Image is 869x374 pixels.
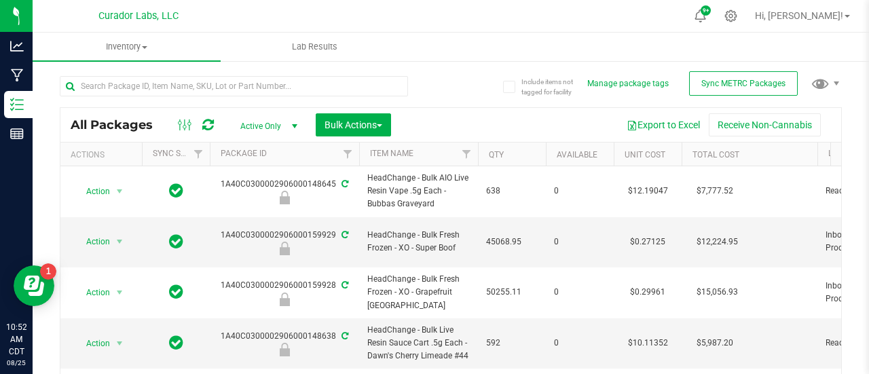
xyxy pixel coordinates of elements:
[208,191,361,204] div: Ready for COA Test
[486,236,538,248] span: 45068.95
[339,331,348,341] span: Sync from Compliance System
[6,321,26,358] p: 10:52 AM CDT
[111,283,128,302] span: select
[703,8,709,14] span: 9+
[690,282,745,302] span: $15,056.93
[111,232,128,251] span: select
[98,10,179,22] span: Curador Labs, LLC
[71,117,166,132] span: All Packages
[14,265,54,306] iframe: Resource center
[74,232,111,251] span: Action
[370,149,413,158] a: Item Name
[153,149,205,158] a: Sync Status
[221,33,409,61] a: Lab Results
[169,333,183,352] span: In Sync
[187,143,210,166] a: Filter
[486,286,538,299] span: 50255.11
[489,150,504,160] a: Qty
[10,127,24,141] inline-svg: Reports
[74,334,111,353] span: Action
[208,229,361,255] div: 1A40C0300002906000159929
[325,119,382,130] span: Bulk Actions
[614,166,682,217] td: $12.19047
[208,242,361,255] div: Inbound - Ready for Production
[521,77,589,97] span: Include items not tagged for facility
[690,181,740,201] span: $7,777.52
[367,229,470,255] span: HeadChange - Bulk Fresh Frozen - XO - Super Boof
[486,337,538,350] span: 592
[618,113,709,136] button: Export to Excel
[701,79,785,88] span: Sync METRC Packages
[111,334,128,353] span: select
[554,236,606,248] span: 0
[722,10,739,22] div: Manage settings
[614,318,682,369] td: $10.11352
[554,337,606,350] span: 0
[614,217,682,268] td: $0.27125
[74,283,111,302] span: Action
[169,181,183,200] span: In Sync
[208,178,361,204] div: 1A40C0300002906000148645
[40,263,56,280] iframe: Resource center unread badge
[587,78,669,90] button: Manage package tags
[74,182,111,201] span: Action
[486,185,538,198] span: 638
[316,113,391,136] button: Bulk Actions
[690,333,740,353] span: $5,987.20
[337,143,359,166] a: Filter
[33,41,221,53] span: Inventory
[208,279,361,305] div: 1A40C0300002906000159928
[208,330,361,356] div: 1A40C0300002906000148638
[554,286,606,299] span: 0
[367,273,470,312] span: HeadChange - Bulk Fresh Frozen - XO - Grapefruit [GEOGRAPHIC_DATA]
[557,150,597,160] a: Available
[339,179,348,189] span: Sync from Compliance System
[690,232,745,252] span: $12,224.95
[208,343,361,356] div: Ready for COA Test
[10,69,24,82] inline-svg: Manufacturing
[554,185,606,198] span: 0
[208,293,361,306] div: Inbound - Ready for Production
[709,113,821,136] button: Receive Non-Cannabis
[274,41,356,53] span: Lab Results
[111,182,128,201] span: select
[33,33,221,61] a: Inventory
[71,150,136,160] div: Actions
[456,143,478,166] a: Filter
[169,232,183,251] span: In Sync
[755,10,843,21] span: Hi, [PERSON_NAME]!
[10,98,24,111] inline-svg: Inventory
[60,76,408,96] input: Search Package ID, Item Name, SKU, Lot or Part Number...
[221,149,267,158] a: Package ID
[625,150,665,160] a: Unit Cost
[367,324,470,363] span: HeadChange - Bulk Live Resin Sauce Cart .5g Each - Dawn's Cherry Limeade #44
[367,172,470,211] span: HeadChange - Bulk AIO Live Resin Vape .5g Each - Bubbas Graveyard
[692,150,739,160] a: Total Cost
[339,230,348,240] span: Sync from Compliance System
[614,267,682,318] td: $0.29961
[169,282,183,301] span: In Sync
[339,280,348,290] span: Sync from Compliance System
[689,71,798,96] button: Sync METRC Packages
[6,358,26,368] p: 08/25
[10,39,24,53] inline-svg: Analytics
